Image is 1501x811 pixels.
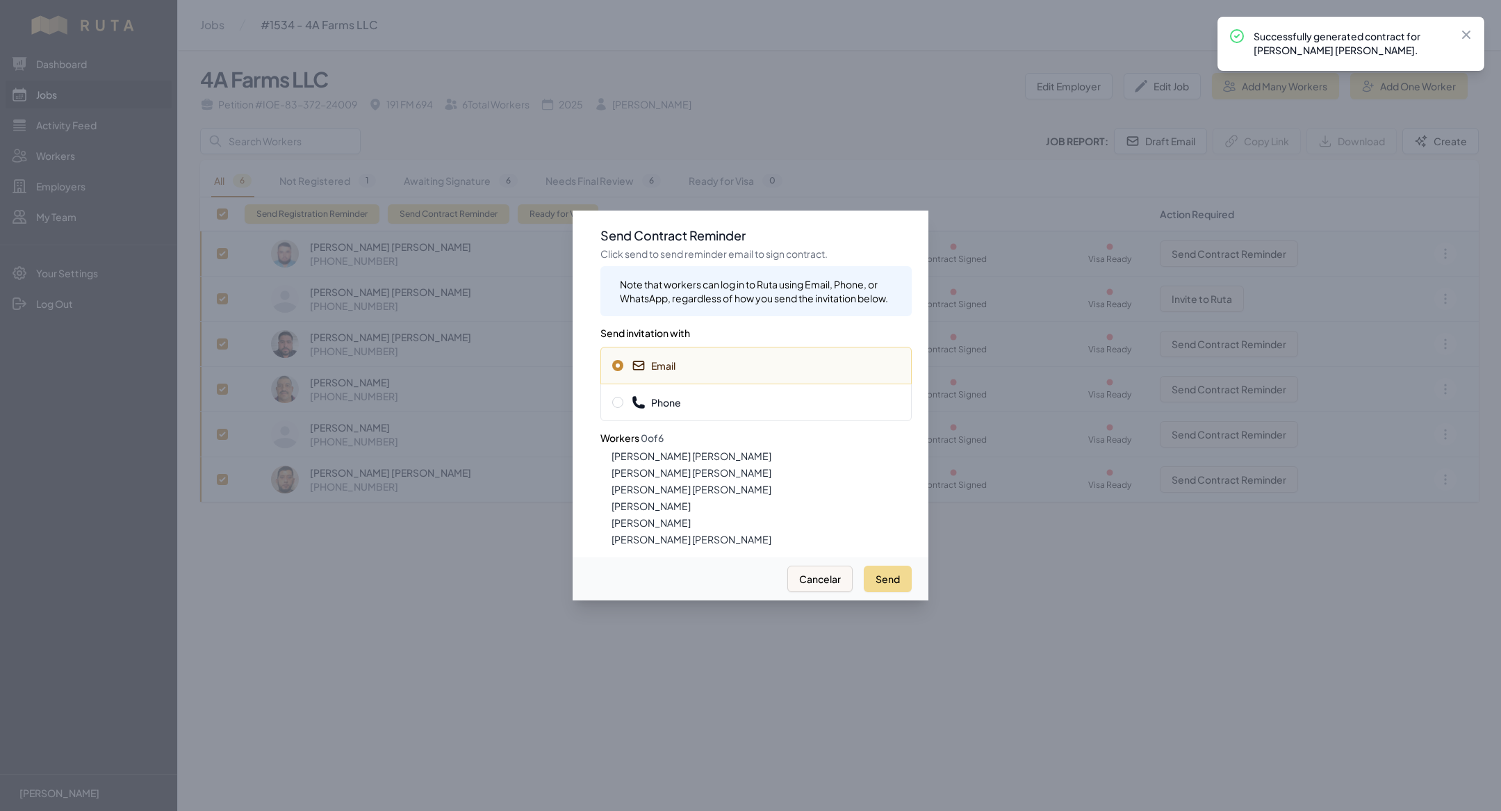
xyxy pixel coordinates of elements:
div: Note that workers can log in to Ruta using Email, Phone, or WhatsApp, regardless of how you send ... [620,277,901,305]
span: Phone [632,395,681,409]
p: Successfully generated contract for [PERSON_NAME] [PERSON_NAME]. [1254,29,1448,57]
button: Send [864,566,912,592]
p: Click send to send reminder email to sign contract. [600,247,912,261]
li: [PERSON_NAME] [612,499,912,513]
h3: Send invitation with [600,316,912,341]
h3: Send Contract Reminder [600,227,912,244]
li: [PERSON_NAME] [612,516,912,530]
span: Email [632,359,675,372]
li: [PERSON_NAME] [PERSON_NAME] [612,532,912,546]
span: 0 of 6 [641,432,664,444]
li: [PERSON_NAME] [PERSON_NAME] [612,482,912,496]
h3: Workers [600,421,912,446]
button: Cancelar [787,566,853,592]
li: [PERSON_NAME] [PERSON_NAME] [612,449,912,463]
li: [PERSON_NAME] [PERSON_NAME] [612,466,912,480]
